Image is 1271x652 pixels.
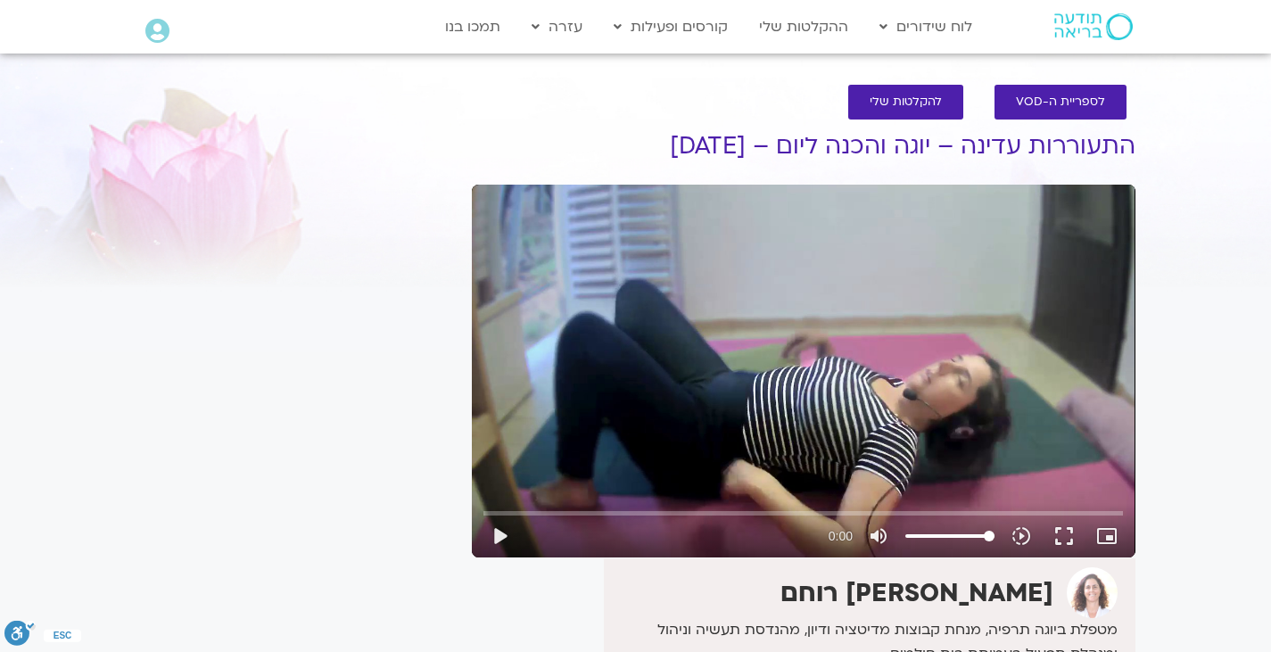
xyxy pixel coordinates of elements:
a: לספריית ה-VOD [995,85,1127,120]
a: עזרה [523,10,591,44]
img: תודעה בריאה [1054,13,1133,40]
h1: התעוררות עדינה – יוגה והכנה ליום – [DATE] [472,133,1135,160]
a: תמכו בנו [436,10,509,44]
a: ההקלטות שלי [750,10,857,44]
a: לוח שידורים [871,10,981,44]
a: להקלטות שלי [848,85,963,120]
span: לספריית ה-VOD [1016,95,1105,109]
a: קורסים ופעילות [605,10,737,44]
span: להקלטות שלי [870,95,942,109]
img: אורנה סמלסון רוחם [1067,567,1118,618]
strong: [PERSON_NAME] רוחם [780,576,1053,610]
